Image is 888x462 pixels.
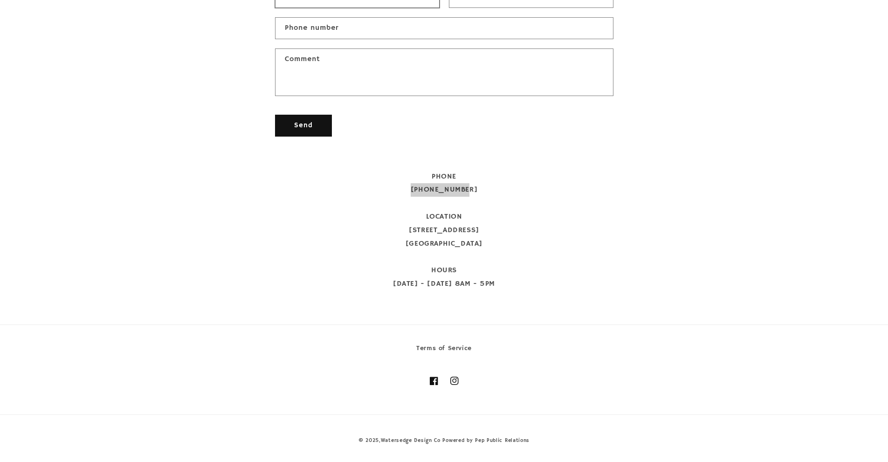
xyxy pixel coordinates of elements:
[381,437,441,444] a: Watersedge Design Co
[432,172,456,181] span: PHONE
[275,115,332,137] button: Send
[426,212,462,221] span: LOCATION
[406,239,482,248] span: [GEOGRAPHIC_DATA]
[442,437,530,444] a: Powered by Pep Public Relations
[358,437,441,444] small: © 2025,
[416,343,472,357] a: Terms of Service
[431,266,457,275] span: HOURS
[393,279,495,289] span: [DATE] - [DATE] 8AM - 5PM
[409,226,479,235] span: [STREET_ADDRESS]
[411,185,477,194] span: [PHONE_NUMBER]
